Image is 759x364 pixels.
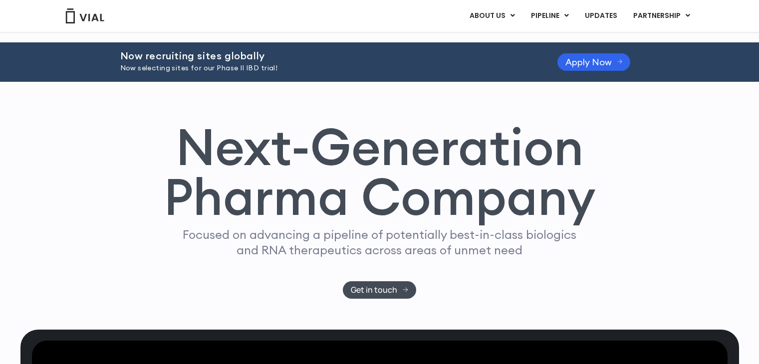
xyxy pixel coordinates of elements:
[343,281,416,299] a: Get in touch
[351,286,397,294] span: Get in touch
[120,63,532,74] p: Now selecting sites for our Phase II IBD trial!
[523,7,576,24] a: PIPELINEMenu Toggle
[625,7,698,24] a: PARTNERSHIPMenu Toggle
[179,227,581,258] p: Focused on advancing a pipeline of potentially best-in-class biologics and RNA therapeutics acros...
[120,50,532,61] h2: Now recruiting sites globally
[65,8,105,23] img: Vial Logo
[462,7,522,24] a: ABOUT USMenu Toggle
[577,7,625,24] a: UPDATES
[557,53,631,71] a: Apply Now
[565,58,612,66] span: Apply Now
[164,122,596,222] h1: Next-Generation Pharma Company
